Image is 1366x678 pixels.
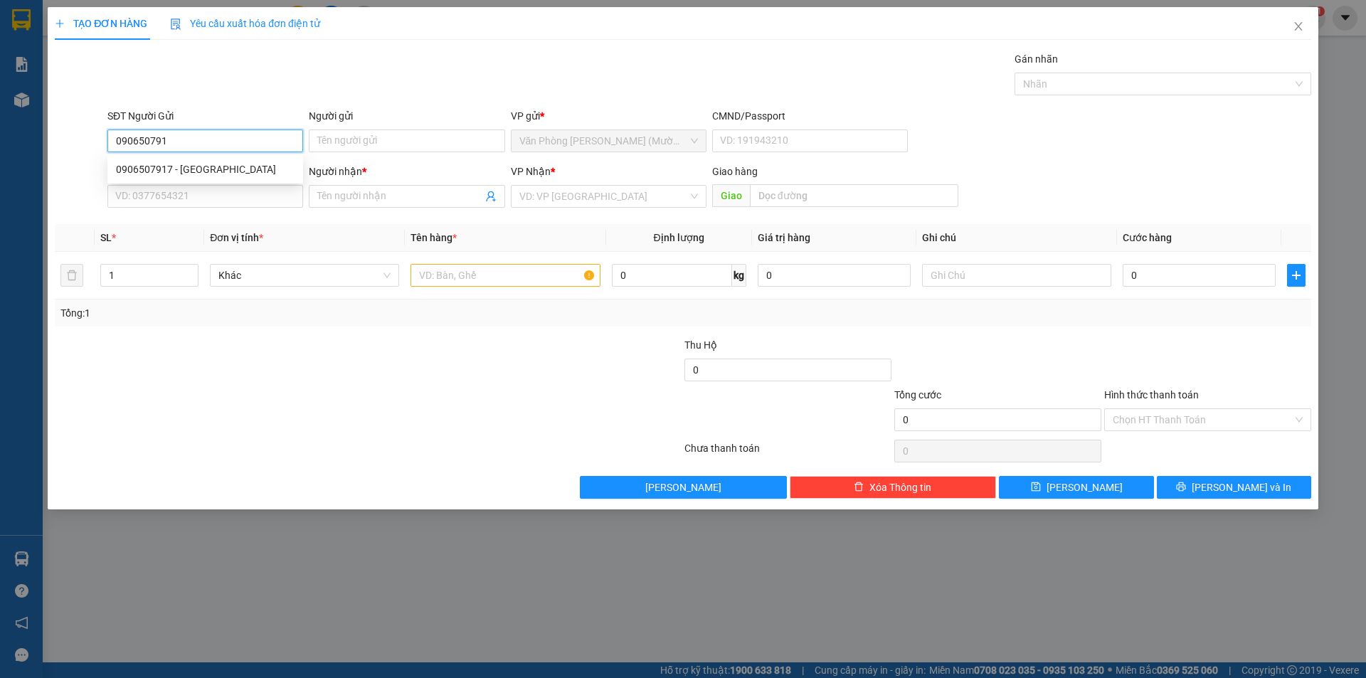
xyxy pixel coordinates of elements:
button: [PERSON_NAME] [580,476,787,499]
span: printer [1176,482,1186,493]
span: delete [854,482,864,493]
span: Cước hàng [1123,232,1172,243]
span: kg [732,264,746,287]
div: 0906507917 - [GEOGRAPHIC_DATA] [116,161,295,177]
li: (c) 2017 [120,68,196,85]
label: Gán nhãn [1015,53,1058,65]
span: Yêu cầu xuất hóa đơn điện tử [170,18,320,29]
img: icon [170,18,181,30]
span: save [1031,482,1041,493]
span: Đơn vị tính [210,232,263,243]
span: [PERSON_NAME] [1047,480,1123,495]
b: BIÊN NHẬN GỬI HÀNG [92,21,137,112]
img: logo.jpg [18,18,89,89]
span: plus [1288,270,1305,281]
div: Người gửi [309,108,504,124]
div: CMND/Passport [712,108,908,124]
span: Định lượng [654,232,704,243]
span: Thu Hộ [684,339,717,351]
div: 0906507917 - HÀ [107,158,303,181]
div: Chưa thanh toán [683,440,893,465]
button: deleteXóa Thông tin [790,476,997,499]
span: plus [55,18,65,28]
span: [PERSON_NAME] và In [1192,480,1291,495]
div: Người nhận [309,164,504,179]
span: Xóa Thông tin [869,480,931,495]
img: logo.jpg [154,18,189,52]
button: Close [1278,7,1318,47]
div: VP gửi [511,108,706,124]
span: user-add [485,191,497,202]
span: Giá trị hàng [758,232,810,243]
span: Giao hàng [712,166,758,177]
button: delete [60,264,83,287]
input: VD: Bàn, Ghế [411,264,600,287]
span: Giao [712,184,750,207]
span: Khác [218,265,391,286]
b: [PERSON_NAME] [18,92,80,159]
span: Tên hàng [411,232,457,243]
span: Tổng cước [894,389,941,401]
b: [DOMAIN_NAME] [120,54,196,65]
span: TẠO ĐƠN HÀNG [55,18,147,29]
span: VP Nhận [511,166,551,177]
div: SĐT Người Gửi [107,108,303,124]
input: Dọc đường [750,184,958,207]
label: Hình thức thanh toán [1104,389,1199,401]
input: Ghi Chú [922,264,1111,287]
span: [PERSON_NAME] [645,480,721,495]
button: printer[PERSON_NAME] và In [1157,476,1311,499]
div: Tổng: 1 [60,305,527,321]
button: save[PERSON_NAME] [999,476,1153,499]
span: Văn Phòng Trần Phú (Mường Thanh) [519,130,698,152]
span: SL [100,232,112,243]
span: close [1293,21,1304,32]
button: plus [1287,264,1306,287]
th: Ghi chú [916,224,1117,252]
input: 0 [758,264,911,287]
